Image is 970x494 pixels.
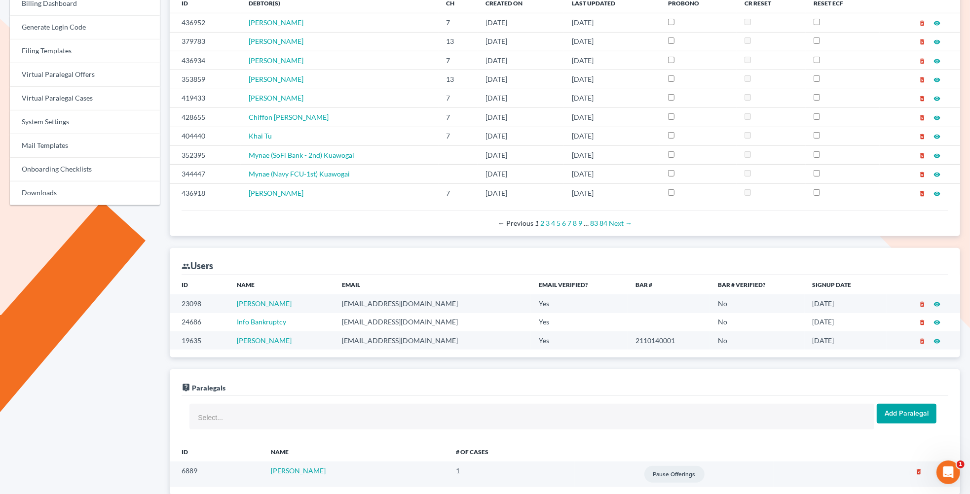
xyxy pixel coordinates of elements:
td: Yes [531,294,628,313]
td: No [710,294,804,313]
td: [DATE] [564,165,661,183]
a: visibility [933,318,940,326]
td: [EMAIL_ADDRESS][DOMAIN_NAME] [334,294,531,313]
span: 1 [957,460,965,468]
td: [DATE] [564,13,661,32]
i: live_help [182,383,190,392]
a: visibility [933,336,940,345]
a: visibility [933,37,940,45]
i: delete_forever [919,133,926,140]
i: delete_forever [919,58,926,65]
a: [PERSON_NAME] [237,299,292,308]
th: Bar # Verified? [710,275,804,294]
td: 7 [439,89,478,107]
a: Page 8 [573,219,577,227]
td: [DATE] [478,70,563,89]
td: [DATE] [478,127,563,145]
i: delete_forever [919,319,926,326]
div: Pagination [189,218,940,228]
a: delete_forever [919,132,926,140]
td: 6889 [170,461,263,487]
a: visibility [933,299,940,308]
a: delete_forever [919,75,926,83]
a: [PERSON_NAME] [249,75,303,83]
a: visibility [933,56,940,65]
a: [PERSON_NAME] [237,336,292,345]
th: Name [229,275,335,294]
a: [PERSON_NAME] [249,94,303,102]
a: Page 2 [540,219,544,227]
td: 436918 [170,183,240,202]
a: System Settings [10,110,160,134]
td: [DATE] [564,108,661,127]
td: 23098 [170,294,229,313]
td: [DATE] [564,32,661,51]
th: # of Cases [448,442,575,461]
a: visibility [933,151,940,159]
a: [PERSON_NAME] [271,466,326,475]
a: delete_forever [919,189,926,197]
td: 404440 [170,127,240,145]
td: [DATE] [478,165,563,183]
a: Page 4 [551,219,555,227]
th: Signup Date [805,275,887,294]
em: Page 1 [535,219,539,227]
i: visibility [933,319,940,326]
a: Page 9 [578,219,582,227]
a: visibility [933,94,940,102]
a: Page 6 [562,219,566,227]
i: delete_forever [919,114,926,121]
td: [DATE] [564,70,661,89]
i: group [182,262,190,271]
i: delete_forever [919,20,926,27]
span: [PERSON_NAME] [249,37,303,45]
span: Chiffon [PERSON_NAME] [249,113,329,121]
i: delete_forever [919,38,926,45]
a: Mynae (SoFi Bank - 2nd) Kuawogai [249,151,354,159]
td: [DATE] [478,13,563,32]
a: delete_forever [919,37,926,45]
i: delete_forever [919,338,926,345]
a: [PERSON_NAME] [249,56,303,65]
th: ID [170,442,263,461]
i: delete_forever [919,95,926,102]
td: [EMAIL_ADDRESS][DOMAIN_NAME] [334,313,531,331]
td: 428655 [170,108,240,127]
td: 7 [439,13,478,32]
a: [PERSON_NAME] [249,18,303,27]
td: No [710,331,804,350]
td: 344447 [170,165,240,183]
a: Page 83 [590,219,598,227]
a: delete_forever [919,113,926,121]
td: 419433 [170,89,240,107]
td: Yes [531,313,628,331]
th: Bar # [628,275,710,294]
a: Generate Login Code [10,16,160,39]
a: visibility [933,170,940,178]
a: visibility [933,75,940,83]
td: 436934 [170,51,240,70]
span: Previous page [498,219,533,227]
span: Paralegals [192,384,225,392]
a: Onboarding Checklists [10,158,160,181]
i: delete_forever [919,190,926,197]
a: Filing Templates [10,39,160,63]
a: delete_forever [919,299,926,308]
a: visibility [933,132,940,140]
td: [DATE] [564,127,661,145]
input: Pause offerings [644,466,705,483]
a: delete_forever [919,151,926,159]
td: 7 [439,51,478,70]
button: delete_forever [897,468,940,475]
a: Mynae (Navy FCU-1st) Kuawogai [249,170,350,178]
a: delete_forever [919,18,926,27]
td: [DATE] [478,89,563,107]
td: 1 [448,461,575,487]
a: visibility [933,18,940,27]
td: Yes [531,331,628,350]
a: Khai Tu [249,132,272,140]
i: visibility [933,152,940,159]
